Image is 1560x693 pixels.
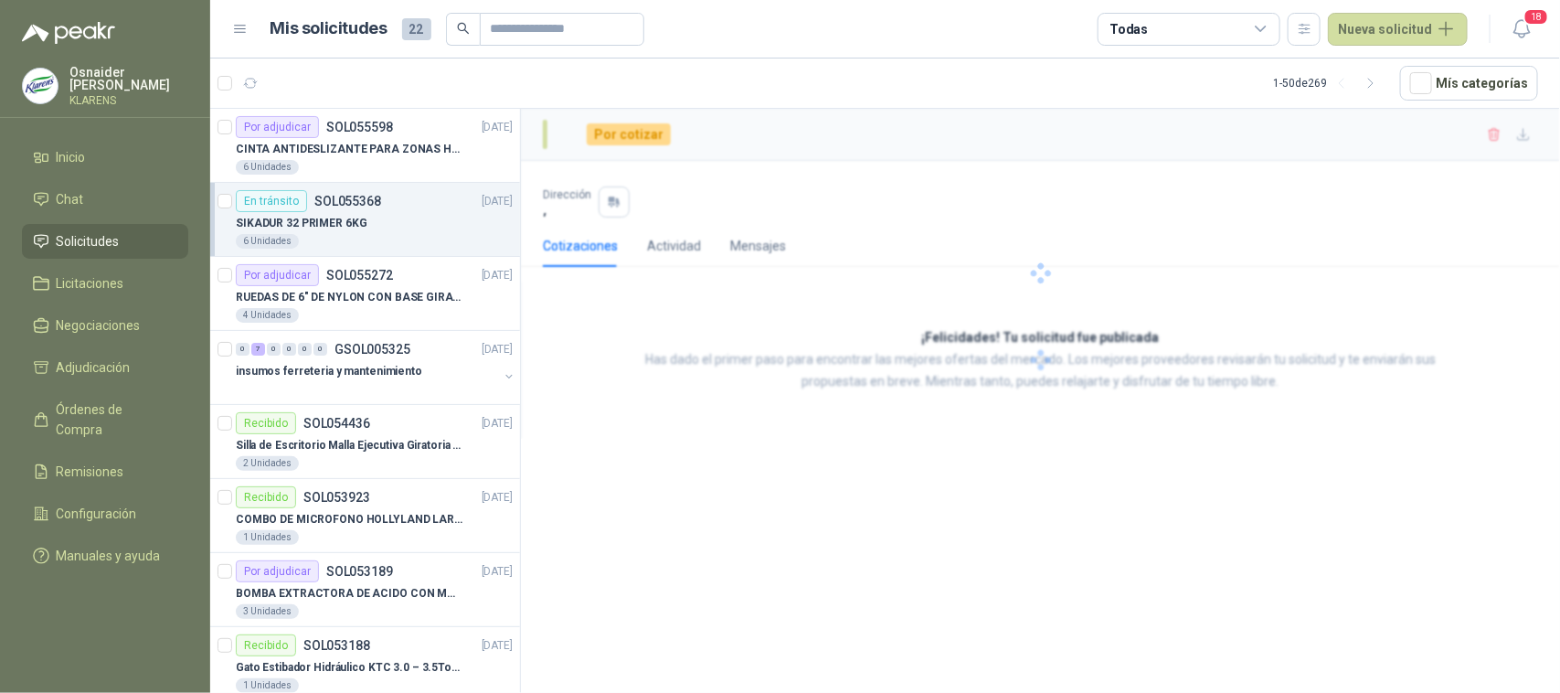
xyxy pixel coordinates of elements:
p: SOL053923 [303,491,370,504]
div: 1 - 50 de 269 [1273,69,1385,98]
div: 0 [298,343,312,356]
button: Mís categorías [1400,66,1538,101]
p: SOL055368 [314,195,381,208]
div: Recibido [236,634,296,656]
div: 6 Unidades [236,160,299,175]
p: SOL053189 [326,565,393,578]
div: 0 [313,343,327,356]
span: Solicitudes [57,231,120,251]
div: Recibido [236,412,296,434]
div: 6 Unidades [236,234,299,249]
a: Negociaciones [22,308,188,343]
p: Osnaider [PERSON_NAME] [69,66,188,91]
p: KLARENS [69,95,188,106]
p: [DATE] [482,637,513,655]
span: 18 [1523,8,1549,26]
span: Inicio [57,147,86,167]
div: 0 [282,343,296,356]
a: Remisiones [22,454,188,489]
div: 1 Unidades [236,678,299,693]
span: Negociaciones [57,315,141,336]
div: Todas [1109,19,1148,39]
span: Configuración [57,504,137,524]
a: RecibidoSOL053923[DATE] COMBO DE MICROFONO HOLLYLAND LARK M21 Unidades [210,479,520,553]
div: Por adjudicar [236,560,319,582]
p: [DATE] [482,193,513,210]
p: Gato Estibador Hidráulico KTC 3.0 – 3.5Ton 1.2mt HPT [236,659,463,677]
a: 0 7 0 0 0 0 GSOL005325[DATE] insumos ferreteria y mantenimiento [236,338,516,397]
div: Por adjudicar [236,264,319,286]
div: 7 [251,343,265,356]
button: 18 [1505,13,1538,46]
p: RUEDAS DE 6" DE NYLON CON BASE GIRATORIA EN ACERO INOXIDABLE [236,289,463,306]
p: [DATE] [482,489,513,506]
a: En tránsitoSOL055368[DATE] SIKADUR 32 PRIMER 6KG6 Unidades [210,183,520,257]
span: Adjudicación [57,357,131,378]
span: 22 [402,18,431,40]
a: Por adjudicarSOL053189[DATE] BOMBA EXTRACTORA DE ACIDO CON MANIVELA TRUPER 1.1/4"3 Unidades [210,553,520,627]
p: SOL055272 [326,269,393,282]
div: 4 Unidades [236,308,299,323]
a: Órdenes de Compra [22,392,188,447]
a: Por adjudicarSOL055272[DATE] RUEDAS DE 6" DE NYLON CON BASE GIRATORIA EN ACERO INOXIDABLE4 Unidades [210,257,520,331]
p: [DATE] [482,415,513,432]
p: [DATE] [482,563,513,581]
button: Nueva solicitud [1328,13,1468,46]
a: Configuración [22,496,188,531]
p: SOL054436 [303,417,370,430]
div: En tránsito [236,190,307,212]
p: Silla de Escritorio Malla Ejecutiva Giratoria Cromada con Reposabrazos Fijo Negra [236,437,463,454]
a: Solicitudes [22,224,188,259]
div: 0 [267,343,281,356]
span: Órdenes de Compra [57,400,171,440]
div: 0 [236,343,249,356]
p: GSOL005325 [334,343,410,356]
a: Adjudicación [22,350,188,385]
span: Chat [57,189,84,209]
p: SOL055598 [326,121,393,133]
div: 2 Unidades [236,456,299,471]
div: Recibido [236,486,296,508]
p: CINTA ANTIDESLIZANTE PARA ZONAS HUMEDAS [236,141,463,158]
img: Logo peakr [22,22,115,44]
p: [DATE] [482,267,513,284]
div: Por adjudicar [236,116,319,138]
img: Company Logo [23,69,58,103]
a: Por adjudicarSOL055598[DATE] CINTA ANTIDESLIZANTE PARA ZONAS HUMEDAS6 Unidades [210,109,520,183]
a: Inicio [22,140,188,175]
p: BOMBA EXTRACTORA DE ACIDO CON MANIVELA TRUPER 1.1/4" [236,585,463,602]
div: 3 Unidades [236,604,299,619]
div: 1 Unidades [236,530,299,545]
span: Remisiones [57,462,124,482]
h1: Mis solicitudes [271,16,387,42]
p: [DATE] [482,341,513,358]
a: RecibidoSOL054436[DATE] Silla de Escritorio Malla Ejecutiva Giratoria Cromada con Reposabrazos Fi... [210,405,520,479]
span: search [457,22,470,35]
a: Licitaciones [22,266,188,301]
p: SIKADUR 32 PRIMER 6KG [236,215,366,232]
span: Manuales y ayuda [57,546,161,566]
p: COMBO DE MICROFONO HOLLYLAND LARK M2 [236,511,463,528]
p: SOL053188 [303,639,370,652]
a: Chat [22,182,188,217]
span: Licitaciones [57,273,124,293]
p: insumos ferreteria y mantenimiento [236,363,422,380]
p: [DATE] [482,119,513,136]
a: Manuales y ayuda [22,538,188,573]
